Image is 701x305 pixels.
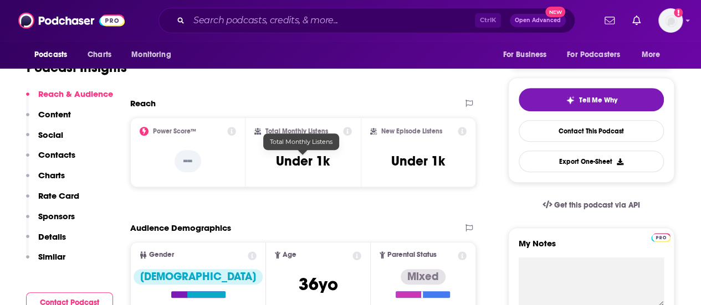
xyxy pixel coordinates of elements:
[651,231,671,242] a: Pro website
[18,10,125,31] img: Podchaser - Follow, Share and Rate Podcasts
[642,47,661,63] span: More
[519,151,664,172] button: Export One-Sheet
[149,251,174,259] span: Gender
[628,11,645,30] a: Show notifications dropdown
[38,89,113,99] p: Reach & Audience
[38,231,66,242] p: Details
[26,190,79,211] button: Rate Card
[495,44,560,65] button: open menu
[38,211,75,221] p: Sponsors
[26,130,63,150] button: Social
[124,44,185,65] button: open menu
[26,109,71,130] button: Content
[510,14,566,27] button: Open AdvancedNew
[153,127,196,135] h2: Power Score™
[38,251,65,262] p: Similar
[658,8,683,33] button: Show profile menu
[175,150,201,172] p: --
[658,8,683,33] span: Logged in as sydneymorris_books
[265,127,328,135] h2: Total Monthly Listens
[519,88,664,111] button: tell me why sparkleTell Me Why
[134,269,263,285] div: [DEMOGRAPHIC_DATA]
[38,149,75,160] p: Contacts
[38,190,79,201] p: Rate Card
[554,200,640,210] span: Get this podcast via API
[387,251,437,259] span: Parental Status
[38,130,63,140] p: Social
[560,44,636,65] button: open menu
[26,170,65,190] button: Charts
[566,96,575,105] img: tell me why sparkle
[158,8,575,33] div: Search podcasts, credits, & more...
[26,89,113,109] button: Reach & Audience
[27,44,81,65] button: open menu
[130,223,231,233] h2: Audience Demographics
[34,47,67,63] span: Podcasts
[283,251,296,259] span: Age
[567,47,620,63] span: For Podcasters
[381,127,442,135] h2: New Episode Listens
[270,138,332,146] span: Total Monthly Listens
[26,211,75,231] button: Sponsors
[189,12,475,29] input: Search podcasts, credits, & more...
[503,47,546,63] span: For Business
[26,231,66,252] button: Details
[545,7,565,17] span: New
[276,153,330,169] h3: Under 1k
[600,11,619,30] a: Show notifications dropdown
[658,8,683,33] img: User Profile
[26,251,65,272] button: Similar
[534,192,649,219] a: Get this podcast via API
[519,120,664,142] a: Contact This Podcast
[299,273,338,295] span: 36 yo
[38,109,71,120] p: Content
[579,96,617,105] span: Tell Me Why
[88,47,111,63] span: Charts
[80,44,118,65] a: Charts
[130,98,156,108] h2: Reach
[634,44,674,65] button: open menu
[391,153,445,169] h3: Under 1k
[38,170,65,180] p: Charts
[401,269,446,285] div: Mixed
[519,238,664,257] label: My Notes
[515,18,561,23] span: Open Advanced
[131,47,171,63] span: Monitoring
[26,149,75,170] button: Contacts
[475,13,501,28] span: Ctrl K
[651,233,671,242] img: Podchaser Pro
[674,8,683,17] svg: Add a profile image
